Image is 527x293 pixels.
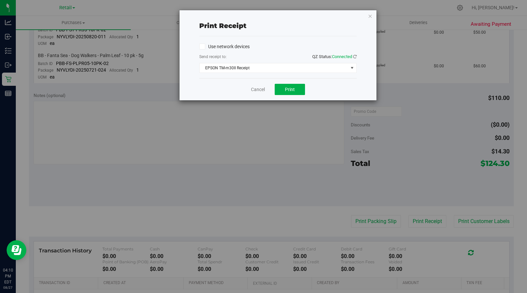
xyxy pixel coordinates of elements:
[332,54,352,59] span: Connected
[312,54,357,59] span: QZ Status:
[199,43,250,50] label: Use network devices
[199,54,227,60] label: Send receipt to:
[7,240,26,260] iframe: Resource center
[199,22,246,30] span: Print receipt
[251,86,265,93] a: Cancel
[285,87,295,92] span: Print
[348,63,356,73] span: select
[275,84,305,95] button: Print
[200,63,348,73] span: EPSON TM-m30II Receipt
